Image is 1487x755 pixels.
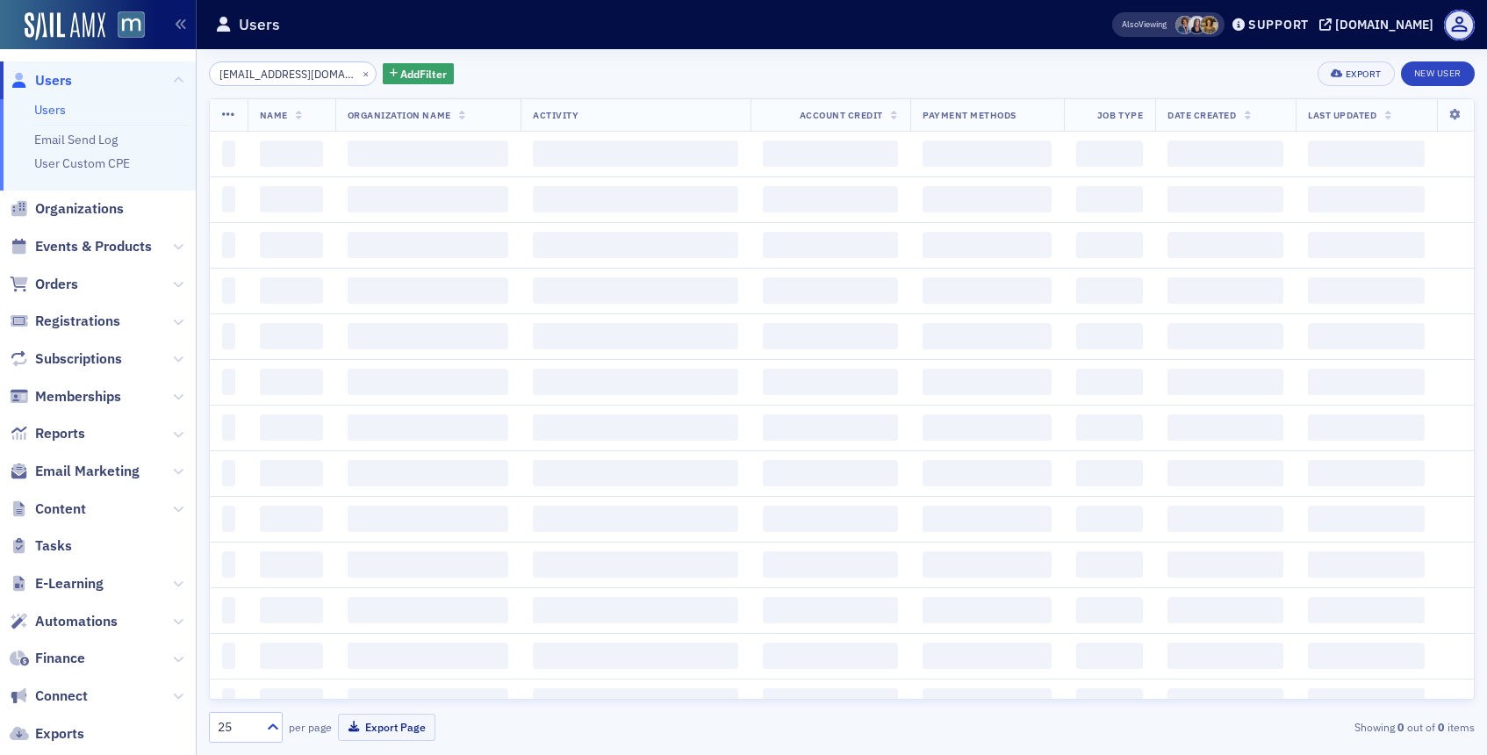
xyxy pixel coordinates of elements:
span: ‌ [1308,323,1425,349]
span: ‌ [923,643,1052,669]
a: Finance [10,649,85,668]
span: ‌ [1308,460,1425,486]
span: ‌ [222,369,235,395]
span: Viewing [1122,18,1167,31]
span: ‌ [763,460,898,486]
a: Memberships [10,387,121,406]
span: ‌ [260,323,323,349]
span: ‌ [1167,232,1283,258]
span: Finance [35,649,85,668]
span: ‌ [533,277,738,304]
span: ‌ [1308,688,1425,715]
span: ‌ [763,140,898,167]
span: Job Type [1097,109,1143,121]
span: Chris Dougherty [1175,16,1194,34]
span: ‌ [923,688,1052,715]
span: Registrations [35,312,120,331]
strong: 0 [1435,719,1447,735]
span: ‌ [763,414,898,441]
button: Export Page [338,714,435,741]
span: ‌ [1308,597,1425,623]
span: ‌ [348,597,509,623]
span: Content [35,500,86,519]
span: ‌ [923,323,1052,349]
span: ‌ [222,506,235,532]
div: Support [1248,17,1309,32]
span: ‌ [260,551,323,578]
a: User Custom CPE [34,155,130,171]
span: ‌ [1076,232,1143,258]
span: ‌ [923,186,1052,212]
span: ‌ [1076,597,1143,623]
span: ‌ [923,369,1052,395]
span: ‌ [1076,688,1143,715]
span: ‌ [1076,277,1143,304]
span: ‌ [923,277,1052,304]
span: ‌ [222,277,235,304]
span: Events & Products [35,237,152,256]
span: ‌ [1076,369,1143,395]
span: ‌ [260,414,323,441]
span: ‌ [533,232,738,258]
span: ‌ [1167,369,1283,395]
span: ‌ [1308,232,1425,258]
a: Connect [10,687,88,706]
span: ‌ [763,369,898,395]
span: ‌ [348,323,509,349]
span: ‌ [348,140,509,167]
span: ‌ [1308,643,1425,669]
span: ‌ [763,551,898,578]
strong: 0 [1395,719,1407,735]
span: Automations [35,612,118,631]
h1: Users [239,14,280,35]
span: ‌ [533,506,738,532]
span: ‌ [763,232,898,258]
a: Content [10,500,86,519]
a: Users [34,102,66,118]
a: Tasks [10,536,72,556]
span: ‌ [533,414,738,441]
span: ‌ [260,643,323,669]
span: ‌ [1167,506,1283,532]
div: 25 [218,718,256,737]
span: Date Created [1167,109,1236,121]
span: ‌ [923,460,1052,486]
span: ‌ [348,369,509,395]
span: ‌ [1167,277,1283,304]
a: Events & Products [10,237,152,256]
button: Export [1318,61,1394,86]
span: ‌ [1076,186,1143,212]
span: ‌ [1167,140,1283,167]
span: ‌ [1076,551,1143,578]
span: Last Updated [1308,109,1376,121]
span: ‌ [348,460,509,486]
span: Organization Name [348,109,451,121]
span: ‌ [348,186,509,212]
span: ‌ [1076,643,1143,669]
span: ‌ [222,460,235,486]
span: Name [260,109,288,121]
span: ‌ [763,688,898,715]
span: Add Filter [400,66,447,82]
span: ‌ [533,323,738,349]
input: Search… [209,61,377,86]
span: ‌ [763,643,898,669]
span: ‌ [1308,506,1425,532]
button: [DOMAIN_NAME] [1319,18,1440,31]
span: ‌ [1076,323,1143,349]
button: AddFilter [383,63,455,85]
span: ‌ [533,688,738,715]
span: ‌ [260,140,323,167]
span: ‌ [222,232,235,258]
span: ‌ [222,140,235,167]
span: Reports [35,424,85,443]
span: ‌ [260,460,323,486]
div: [DOMAIN_NAME] [1335,17,1433,32]
span: ‌ [763,506,898,532]
span: ‌ [222,551,235,578]
span: ‌ [348,643,509,669]
span: Kelly Brown [1188,16,1206,34]
span: Email Marketing [35,462,140,481]
span: ‌ [222,414,235,441]
a: Registrations [10,312,120,331]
